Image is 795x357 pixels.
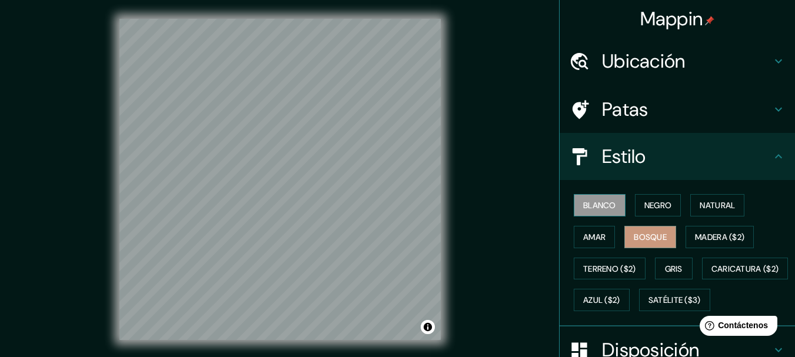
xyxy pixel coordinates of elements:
[639,289,710,311] button: Satélite ($3)
[655,258,693,280] button: Gris
[560,133,795,180] div: Estilo
[560,38,795,85] div: Ubicación
[690,311,782,344] iframe: Lanzador de widgets de ayuda
[574,258,646,280] button: Terreno ($2)
[624,226,676,248] button: Bosque
[665,263,683,274] font: Gris
[602,97,648,122] font: Patas
[574,226,615,248] button: Amar
[602,144,646,169] font: Estilo
[583,232,606,242] font: Amar
[634,232,667,242] font: Bosque
[686,226,754,248] button: Madera ($2)
[421,320,435,334] button: Activar o desactivar atribución
[690,194,744,216] button: Natural
[574,194,626,216] button: Blanco
[583,263,636,274] font: Terreno ($2)
[583,295,620,306] font: Azul ($2)
[583,200,616,211] font: Blanco
[644,200,672,211] font: Negro
[702,258,789,280] button: Caricatura ($2)
[705,16,714,25] img: pin-icon.png
[635,194,681,216] button: Negro
[574,289,630,311] button: Azul ($2)
[700,200,735,211] font: Natural
[711,263,779,274] font: Caricatura ($2)
[119,19,441,340] canvas: Mapa
[648,295,701,306] font: Satélite ($3)
[695,232,744,242] font: Madera ($2)
[640,6,703,31] font: Mappin
[560,86,795,133] div: Patas
[602,49,686,74] font: Ubicación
